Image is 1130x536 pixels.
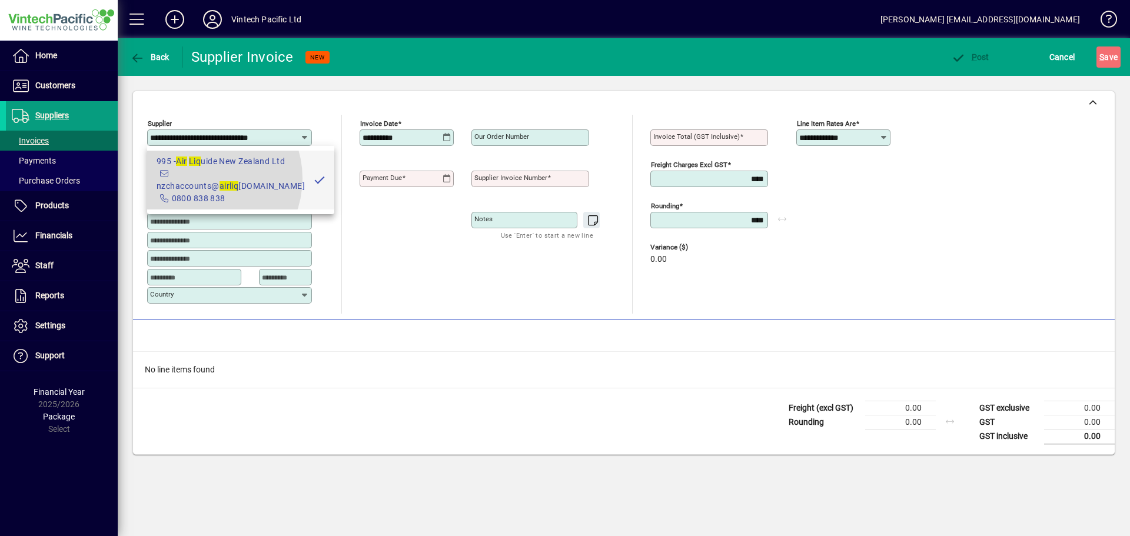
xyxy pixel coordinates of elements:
mat-label: Name [148,161,165,169]
span: Payments [12,156,56,165]
span: Purchase Orders [12,176,80,185]
a: Invoices [6,131,118,151]
span: Suppliers [35,111,69,120]
span: ost [951,52,989,62]
button: Back [127,46,172,68]
span: Support [35,351,65,360]
button: Profile [194,9,231,30]
mat-label: Our order number [474,132,529,141]
app-page-header-button: Back [118,46,182,68]
mat-label: Supplier [148,119,172,128]
button: Cancel [1046,46,1078,68]
span: ave [1099,48,1118,66]
span: Cancel [1049,48,1075,66]
a: Reports [6,281,118,311]
td: 0.00 [865,401,936,415]
div: Vintech Pacific Ltd [231,10,301,29]
td: GST [973,415,1044,429]
a: Knowledge Base [1092,2,1115,41]
a: Purchase Orders [6,171,118,191]
span: Financials [35,231,72,240]
span: Reports [35,291,64,300]
div: Supplier Invoice [191,48,294,66]
div: No line items found [133,352,1115,388]
mat-label: Invoice Total (GST inclusive) [653,132,740,141]
mat-label: Payment due [363,174,402,182]
td: 0.00 [1044,429,1115,444]
span: 0.00 [650,255,667,264]
button: Add [156,9,194,30]
a: Payments [6,151,118,171]
span: Customers [35,81,75,90]
td: GST inclusive [973,429,1044,444]
td: 0.00 [865,415,936,429]
a: Home [6,41,118,71]
span: Settings [35,321,65,330]
mat-label: Line item rates are [797,119,856,128]
button: Save [1096,46,1121,68]
a: Support [6,341,118,371]
td: Freight (excl GST) [783,401,865,415]
mat-label: Notes [474,215,493,223]
a: Settings [6,311,118,341]
span: NEW [310,54,325,61]
td: GST exclusive [973,401,1044,415]
td: 0.00 [1044,415,1115,429]
td: 0.00 [1044,401,1115,415]
mat-hint: Use 'Enter' to start a new line [501,228,593,242]
span: Package [43,412,75,421]
span: P [972,52,977,62]
span: Invoices [12,136,49,145]
span: Variance ($) [650,244,721,251]
div: [PERSON_NAME] [EMAIL_ADDRESS][DOMAIN_NAME] [880,10,1080,29]
mat-label: Supplier invoice number [474,174,547,182]
span: Products [35,201,69,210]
span: Financial Year [34,387,85,397]
span: Back [130,52,169,62]
span: Staff [35,261,54,270]
button: Post [948,46,992,68]
span: S [1099,52,1104,62]
a: Staff [6,251,118,281]
mat-label: Country [150,290,174,298]
a: Products [6,191,118,221]
a: Customers [6,71,118,101]
td: Rounding [783,415,865,429]
mat-label: Invoice date [360,119,398,128]
mat-label: Rounding [651,202,679,210]
a: Financials [6,221,118,251]
span: Home [35,51,57,60]
mat-label: Freight charges excl GST [651,161,727,169]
